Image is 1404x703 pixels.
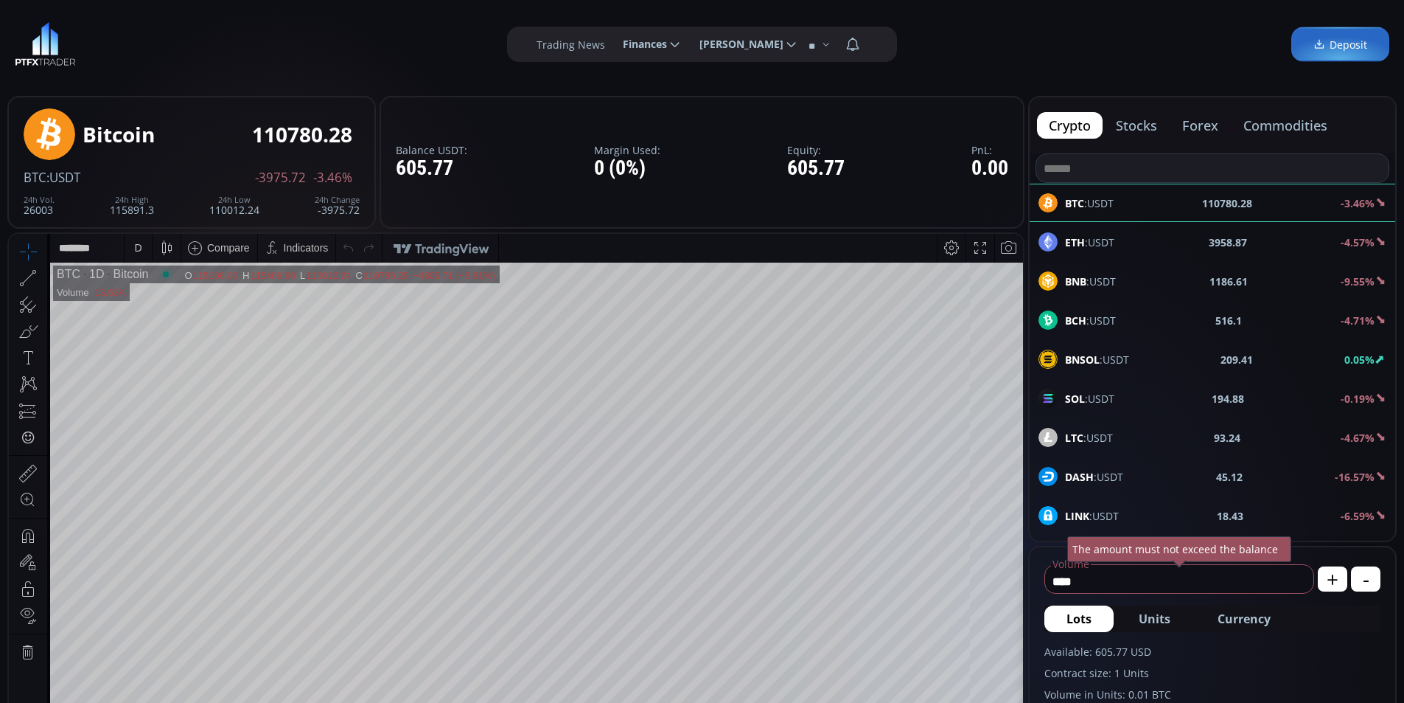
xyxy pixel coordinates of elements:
[1037,112,1103,139] button: crypto
[291,36,297,47] div: L
[1313,37,1367,52] span: Deposit
[347,36,355,47] div: C
[594,157,660,180] div: 0 (0%)
[198,639,221,667] div: Go to
[46,169,80,186] span: :USDT
[1217,508,1243,524] b: 18.43
[936,639,957,667] div: Toggle Percentage
[15,22,76,66] img: LOGO
[1044,644,1380,659] label: Available: 605.77 USD
[209,195,259,215] div: 110012.24
[1341,274,1375,288] b: -9.55%
[1065,353,1100,367] b: BNSOL
[1220,352,1253,367] b: 209.41
[198,8,241,20] div: Compare
[1117,606,1192,632] button: Units
[1065,391,1114,406] span: :USDT
[787,145,845,156] label: Equity:
[167,647,178,659] div: 1d
[95,34,139,47] div: Bitcoin
[313,171,352,184] span: -3.46%
[841,639,922,667] button: 11:01:16 (UTC)
[1216,469,1243,485] b: 45.12
[48,53,80,64] div: Volume
[612,30,667,59] span: Finances
[1335,470,1375,484] b: -16.57%
[1291,27,1389,62] a: Deposit
[48,34,71,47] div: BTC
[396,157,467,180] div: 605.77
[297,36,342,47] div: 110012.24
[1065,430,1113,446] span: :USDT
[1065,235,1085,249] b: ETH
[1065,509,1089,523] b: LINK
[971,157,1008,180] div: 0.00
[96,647,110,659] div: 3m
[1209,274,1248,289] b: 1186.61
[594,145,660,156] label: Margin Used:
[1065,431,1083,445] b: LTC
[1044,665,1380,681] label: Contract size: 1 Units
[986,647,1006,659] div: auto
[787,157,845,180] div: 605.77
[24,195,55,204] div: 24h Vol.
[184,36,229,47] div: 115166.00
[241,36,286,47] div: 115409.96
[1214,430,1240,446] b: 93.24
[24,195,55,215] div: 26003
[971,145,1008,156] label: PnL:
[74,647,85,659] div: 1y
[13,197,25,211] div: 
[1232,112,1339,139] button: commodities
[315,195,360,204] div: 24h Change
[1065,274,1086,288] b: BNB
[1104,112,1169,139] button: stocks
[1341,235,1375,249] b: -4.57%
[1318,567,1347,592] button: +
[1341,314,1375,328] b: -4.71%
[252,123,352,146] div: 110780.28
[1065,352,1129,367] span: :USDT
[1170,112,1230,139] button: forex
[1341,431,1375,445] b: -4.67%
[846,647,917,659] span: 11:01:16 (UTC)
[275,8,320,20] div: Indicators
[1351,567,1380,592] button: -
[1065,313,1116,328] span: :USDT
[120,647,134,659] div: 1m
[1065,314,1086,328] b: BCH
[1044,687,1380,702] label: Volume in Units: 0.01 BTC
[83,123,155,146] div: Bitcoin
[1065,470,1094,484] b: DASH
[1065,274,1116,289] span: :USDT
[1139,610,1170,628] span: Units
[404,36,486,47] div: −4385.71 (−3.81%)
[1344,353,1375,367] b: 0.05%
[1065,235,1114,250] span: :USDT
[150,34,164,47] div: Market open
[1044,606,1114,632] button: Lots
[209,195,259,204] div: 24h Low
[1341,392,1375,406] b: -0.19%
[24,169,46,186] span: BTC
[145,647,157,659] div: 5d
[315,195,360,215] div: -3975.72
[1065,469,1123,485] span: :USDT
[110,195,154,215] div: 115891.3
[34,604,41,624] div: Hide Drawings Toolbar
[689,30,783,59] span: [PERSON_NAME]
[1195,606,1293,632] button: Currency
[255,171,306,184] span: -3975.72
[1212,391,1244,406] b: 194.88
[175,36,184,47] div: O
[53,647,64,659] div: 5y
[1066,610,1092,628] span: Lots
[1218,610,1271,628] span: Currency
[537,37,605,52] label: Trading News
[396,145,467,156] label: Balance USDT:
[355,36,399,47] div: 110780.29
[1215,313,1242,328] b: 516.1
[85,53,116,64] div: 13.63K
[1209,235,1247,250] b: 3958.87
[71,34,95,47] div: 1D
